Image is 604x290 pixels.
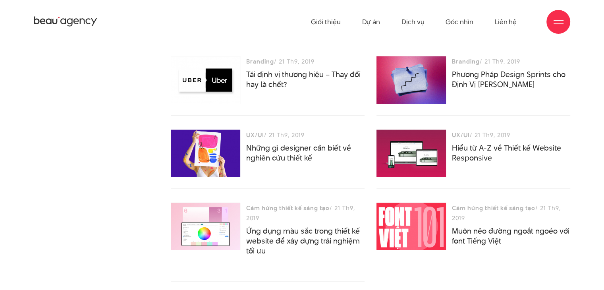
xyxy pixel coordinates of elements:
h3: Branding [246,56,274,66]
a: Muôn nẻo đường ngoắt ngoéo với font Tiếng Việt [452,226,569,246]
h3: Cảm hứng thiết kế sáng tạo [452,203,535,213]
a: Phương Pháp Design Sprints cho Định Vị [PERSON_NAME] [452,69,565,90]
div: / 21 Th9, 2019 [452,130,570,140]
a: Tái định vị thương hiệu – Thay đổi hay là chết? [246,69,361,90]
div: / 21 Th9, 2019 [246,203,365,223]
div: / 21 Th9, 2019 [246,56,365,66]
h3: Cảm hứng thiết kế sáng tạo [246,203,330,213]
h3: Branding [452,56,480,66]
div: / 21 Th9, 2019 [452,203,570,223]
a: Ứng dụng màu sắc trong thiết kế website để xây dựng trải nghiệm tối ưu [246,226,360,256]
div: / 21 Th9, 2019 [246,130,365,140]
h3: UX/UI [246,130,264,140]
a: Những gì designer cần biết về nghiên cứu thiết kế [246,143,351,163]
a: Hiểu từ A-Z về Thiết kế Website Responsive [452,143,561,163]
h3: UX/UI [452,130,470,140]
div: / 21 Th9, 2019 [452,56,570,66]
